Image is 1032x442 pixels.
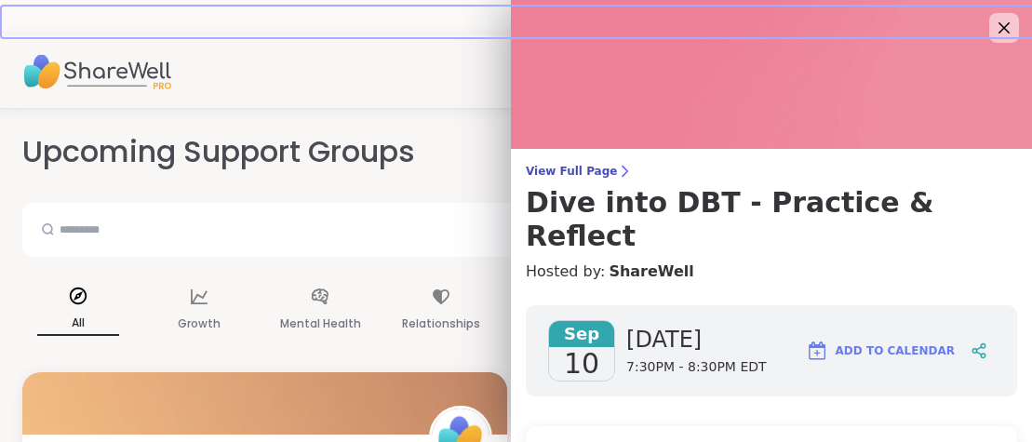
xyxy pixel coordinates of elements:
[526,186,1017,253] h3: Dive into DBT - Practice & Reflect
[37,312,119,336] p: All
[806,340,828,362] img: ShareWell Logomark
[22,131,430,173] h2: Upcoming Support Groups
[526,261,1017,283] h4: Hosted by:
[609,261,693,283] a: ShareWell
[178,313,221,335] p: Growth
[797,328,963,373] button: Add to Calendar
[836,342,955,359] span: Add to Calendar
[526,164,1017,179] span: View Full Page
[626,358,767,377] span: 7:30PM - 8:30PM EDT
[564,347,599,381] span: 10
[422,141,436,156] iframe: Spotlight
[549,321,614,347] span: Sep
[22,39,171,104] img: ShareWell Nav Logo
[402,313,480,335] p: Relationships
[280,313,361,335] p: Mental Health
[626,325,767,355] span: [DATE]
[526,164,1017,253] a: View Full PageDive into DBT - Practice & Reflect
